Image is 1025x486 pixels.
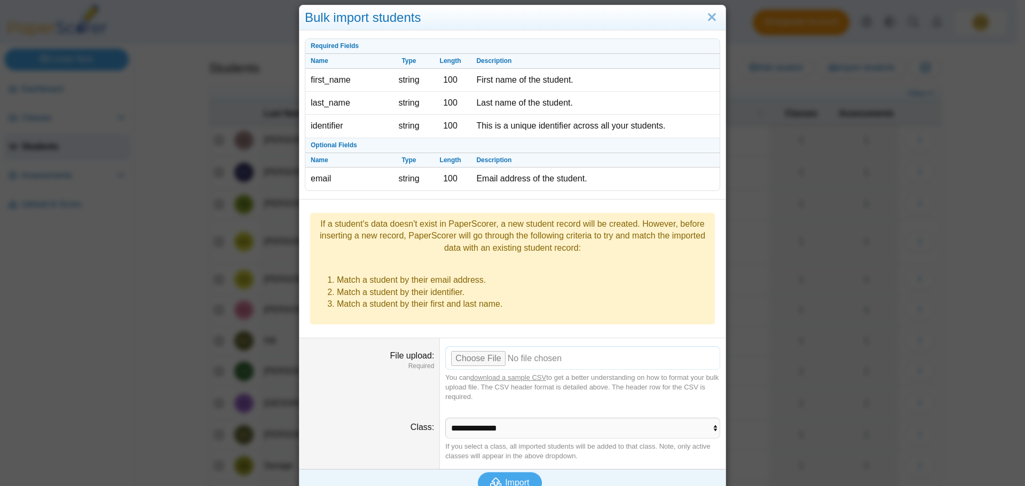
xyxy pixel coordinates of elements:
[305,115,388,138] td: identifier
[471,168,720,190] td: Email address of the student.
[337,298,709,310] li: Match a student by their first and last name.
[388,153,430,168] th: Type
[430,69,471,92] td: 100
[445,442,720,461] div: If you select a class, all imported students will be added to that class. Note, only active class...
[471,69,720,92] td: First name of the student.
[305,39,720,54] th: Required Fields
[704,9,720,27] a: Close
[305,69,388,92] td: first_name
[316,218,709,254] div: If a student's data doesn't exist in PaperScorer, a new student record will be created. However, ...
[388,92,430,115] td: string
[430,153,471,168] th: Length
[470,373,546,381] a: download a sample CSV
[305,54,388,69] th: Name
[471,115,720,138] td: This is a unique identifier across all your students.
[430,54,471,69] th: Length
[305,362,434,371] dfn: Required
[299,5,726,30] div: Bulk import students
[305,153,388,168] th: Name
[337,286,709,298] li: Match a student by their identifier.
[390,351,435,360] label: File upload
[430,115,471,138] td: 100
[430,92,471,115] td: 100
[337,274,709,286] li: Match a student by their email address.
[445,373,720,402] div: You can to get a better understanding on how to format your bulk upload file. The CSV header form...
[305,138,720,153] th: Optional Fields
[430,168,471,190] td: 100
[388,69,430,92] td: string
[471,92,720,115] td: Last name of the student.
[388,115,430,138] td: string
[305,92,388,115] td: last_name
[471,153,720,168] th: Description
[388,54,430,69] th: Type
[411,423,434,432] label: Class
[388,168,430,190] td: string
[305,168,388,190] td: email
[471,54,720,69] th: Description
